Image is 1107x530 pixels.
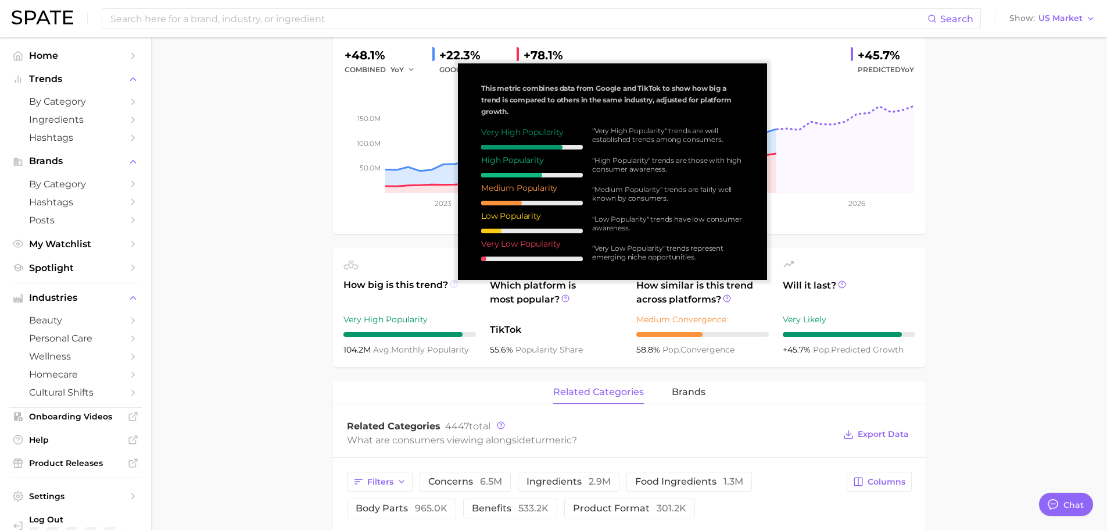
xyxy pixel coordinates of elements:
[29,96,122,107] span: by Category
[813,344,904,355] span: predicted growth
[29,369,122,380] span: homecare
[481,145,583,150] div: 8 / 10
[343,312,476,326] div: Very High Popularity
[29,293,122,303] span: Industries
[672,387,705,397] span: brands
[9,235,142,253] a: My Watchlist
[439,63,507,77] div: GOOGLE
[29,156,122,166] span: Brands
[940,13,973,24] span: Search
[481,173,583,177] div: 6 / 10
[29,315,122,326] span: beauty
[635,477,743,486] span: food ingredients
[9,70,142,88] button: Trends
[29,132,122,143] span: Hashtags
[343,278,476,307] span: How big is this trend?
[840,426,911,443] button: Export Data
[813,344,831,355] abbr: popularity index
[783,332,915,337] div: 9 / 10
[428,477,502,486] span: concerns
[29,458,122,468] span: Product Releases
[29,239,122,250] span: My Watchlist
[9,347,142,365] a: wellness
[480,476,502,487] span: 6.5m
[9,383,142,401] a: cultural shifts
[9,93,142,111] a: by Category
[481,210,583,222] div: Low Popularity
[9,329,142,347] a: personal care
[481,238,583,250] div: Very Low Popularity
[481,126,583,138] div: Very High Popularity
[367,477,393,487] span: Filters
[657,503,686,514] span: 301.2k
[592,244,744,261] div: "Very Low Popularity" trends represent emerging niche opportunities.
[29,351,122,362] span: wellness
[636,344,662,355] span: 58.8%
[481,257,583,261] div: 0 / 10
[662,344,680,355] abbr: popularity index
[9,129,142,147] a: Hashtags
[636,279,769,307] span: How similar is this trend across platforms?
[347,472,413,492] button: Filters
[868,477,905,487] span: Columns
[391,65,404,74] span: YoY
[481,154,583,166] div: High Popularity
[29,333,122,344] span: personal care
[9,408,142,425] a: Onboarding Videos
[29,411,122,422] span: Onboarding Videos
[345,46,423,65] div: +48.1%
[662,344,735,355] span: convergence
[847,472,911,492] button: Columns
[415,503,447,514] span: 965.0k
[490,344,515,355] span: 55.6%
[9,454,142,472] a: Product Releases
[12,10,73,24] img: SPATE
[858,63,914,77] span: Predicted
[531,435,572,446] span: turmeric
[858,429,909,439] span: Export Data
[29,491,122,501] span: Settings
[481,229,583,233] div: 2 / 10
[9,193,142,211] a: Hashtags
[343,332,476,337] div: 9 / 10
[524,46,587,65] div: +78.1%
[553,387,644,397] span: related categories
[9,152,142,170] button: Brands
[445,421,490,432] span: total
[1009,15,1035,22] span: Show
[347,432,835,448] div: What are consumers viewing alongside ?
[526,477,611,486] span: ingredients
[475,63,500,77] button: YoY
[109,9,927,29] input: Search here for a brand, industry, or ingredient
[472,504,549,513] span: benefits
[9,431,142,449] a: Help
[783,344,813,355] span: +45.7%
[592,156,744,173] div: "High Popularity" trends are those with high consumer awareness.
[783,279,915,307] span: Will it last?
[9,488,142,505] a: Settings
[439,46,507,65] div: +22.3%
[29,514,132,525] span: Log Out
[555,63,580,77] button: YoY
[636,332,769,337] div: 5 / 10
[9,365,142,383] a: homecare
[490,279,622,317] span: Which platform is most popular?
[9,111,142,129] a: Ingredients
[901,65,914,74] span: YoY
[481,201,583,205] div: 4 / 10
[9,211,142,229] a: Posts
[783,312,915,326] div: Very Likely
[434,199,451,208] tspan: 2023
[343,344,373,355] span: 104.2m
[481,84,732,116] span: This metric combines data from Google and TikTok to show how big a trend is compared to others in...
[29,215,122,226] span: Posts
[9,259,142,277] a: Spotlight
[1038,15,1083,22] span: US Market
[445,421,469,432] span: 4447
[573,504,686,513] span: product format
[515,344,583,355] span: popularity share
[9,289,142,307] button: Industries
[29,74,122,84] span: Trends
[29,114,122,125] span: Ingredients
[490,323,622,337] span: TikTok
